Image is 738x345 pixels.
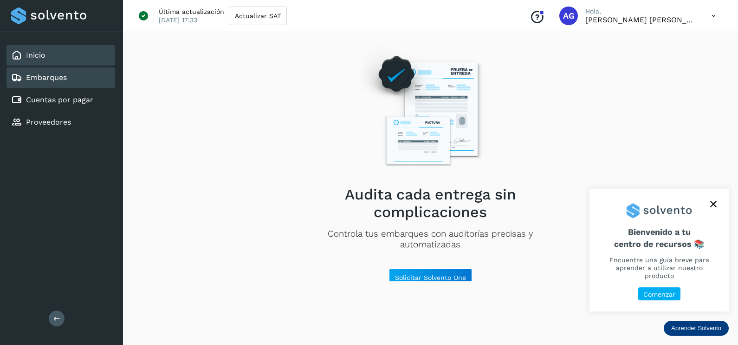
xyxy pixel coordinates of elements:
div: Aprender Solvento [664,321,729,336]
p: centro de recursos 📚 [601,239,718,249]
p: [DATE] 17:33 [159,16,197,24]
a: Embarques [26,73,67,82]
button: Solicitar Solvento One [389,268,472,287]
p: Aprender Solvento [671,325,721,332]
div: Inicio [6,45,115,66]
div: Cuentas por pagar [6,90,115,110]
span: Actualizar SAT [235,13,281,19]
div: Proveedores [6,112,115,133]
a: Cuentas por pagar [26,95,93,104]
button: Actualizar SAT [229,7,287,25]
p: Controla tus embarques con auditorías precisas y automatizadas [298,229,563,250]
h2: Audita cada entrega sin complicaciones [298,186,563,221]
p: Encuentre una guía breve para aprender a utilizar nuestro producto [601,256,718,279]
img: Empty state image [350,42,511,178]
p: Comenzar [643,291,675,299]
p: Hola, [585,7,697,15]
span: Solicitar Solvento One [395,274,466,281]
p: Última actualización [159,7,224,16]
button: close, [706,197,720,211]
div: Aprender Solvento [589,189,729,312]
span: Bienvenido a tu [601,227,718,249]
a: Inicio [26,51,45,60]
button: Comenzar [638,287,680,301]
div: Embarques [6,67,115,88]
a: Proveedores [26,118,71,126]
p: Abigail Gonzalez Leon [585,15,697,24]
